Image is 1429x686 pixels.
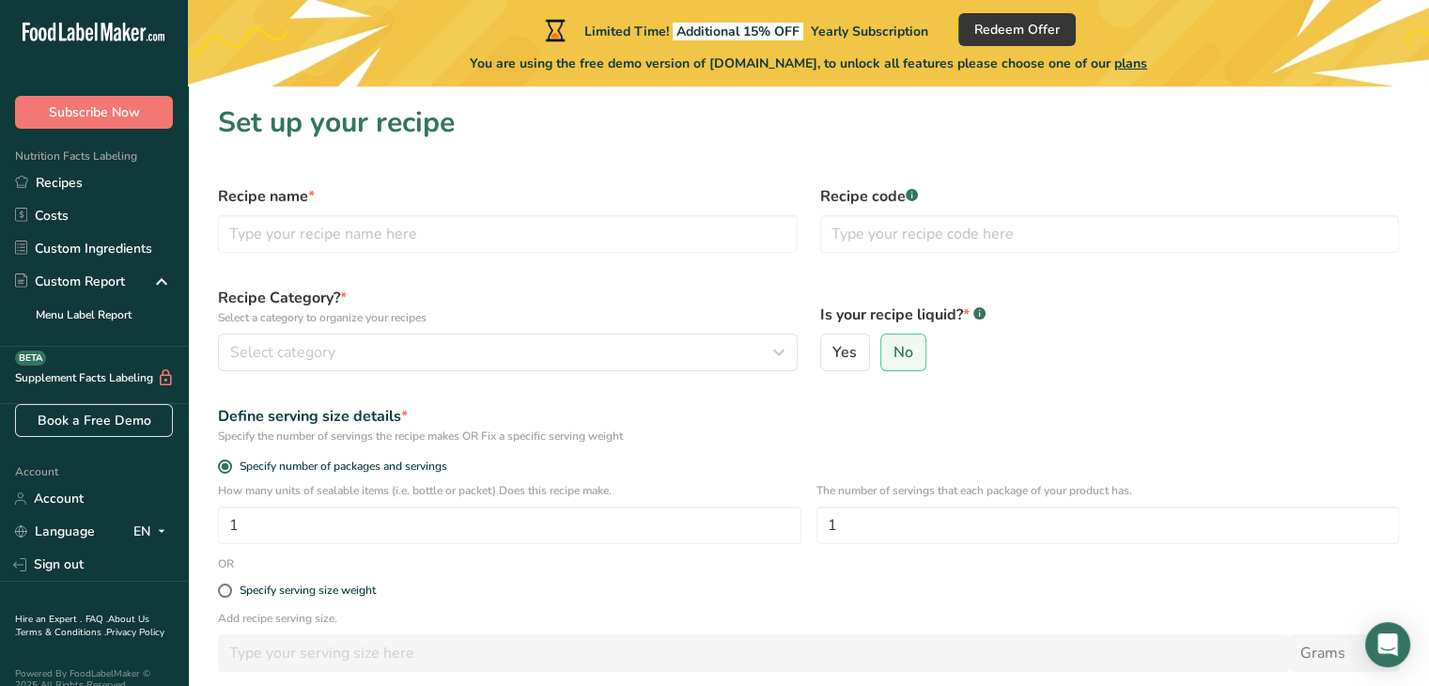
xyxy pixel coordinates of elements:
span: Yes [832,343,857,362]
input: Type your serving size here [218,634,1289,672]
p: How many units of sealable items (i.e. bottle or packet) Does this recipe make. [218,482,801,499]
p: The number of servings that each package of your product has. [816,482,1400,499]
label: Is your recipe liquid? [820,304,1400,326]
span: No [893,343,913,362]
p: Select a category to organize your recipes [218,309,798,326]
div: EN [133,521,173,543]
a: Book a Free Demo [15,404,173,437]
div: Specify serving size weight [240,584,376,598]
span: Redeem Offer [974,20,1060,39]
div: Custom Report [15,272,125,291]
div: BETA [15,351,46,366]
span: Select category [230,341,335,364]
h1: Set up your recipe [218,101,1399,144]
span: You are using the free demo version of [DOMAIN_NAME], to unlock all features please choose one of... [470,54,1147,73]
span: Specify number of packages and servings [232,460,447,474]
a: Privacy Policy [106,626,164,639]
label: Recipe name [218,185,798,208]
a: Language [15,515,95,548]
div: OR [207,555,245,572]
button: Redeem Offer [958,13,1076,46]
div: Limited Time! [541,19,928,41]
label: Recipe code [820,185,1400,208]
span: Subscribe Now [49,102,140,122]
span: plans [1114,55,1147,72]
div: Open Intercom Messenger [1365,622,1410,667]
a: Terms & Conditions . [16,626,106,639]
p: Add recipe serving size. [218,610,1399,627]
input: Type your recipe code here [820,215,1400,253]
a: About Us . [15,613,149,639]
button: Subscribe Now [15,96,173,129]
span: Yearly Subscription [811,23,928,40]
a: Hire an Expert . [15,613,82,626]
button: Select category [218,334,798,371]
input: Type your recipe name here [218,215,798,253]
div: Define serving size details [218,405,1399,428]
div: Specify the number of servings the recipe makes OR Fix a specific serving weight [218,428,1399,444]
label: Recipe Category? [218,287,798,326]
span: Additional 15% OFF [673,23,803,40]
a: FAQ . [85,613,108,626]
